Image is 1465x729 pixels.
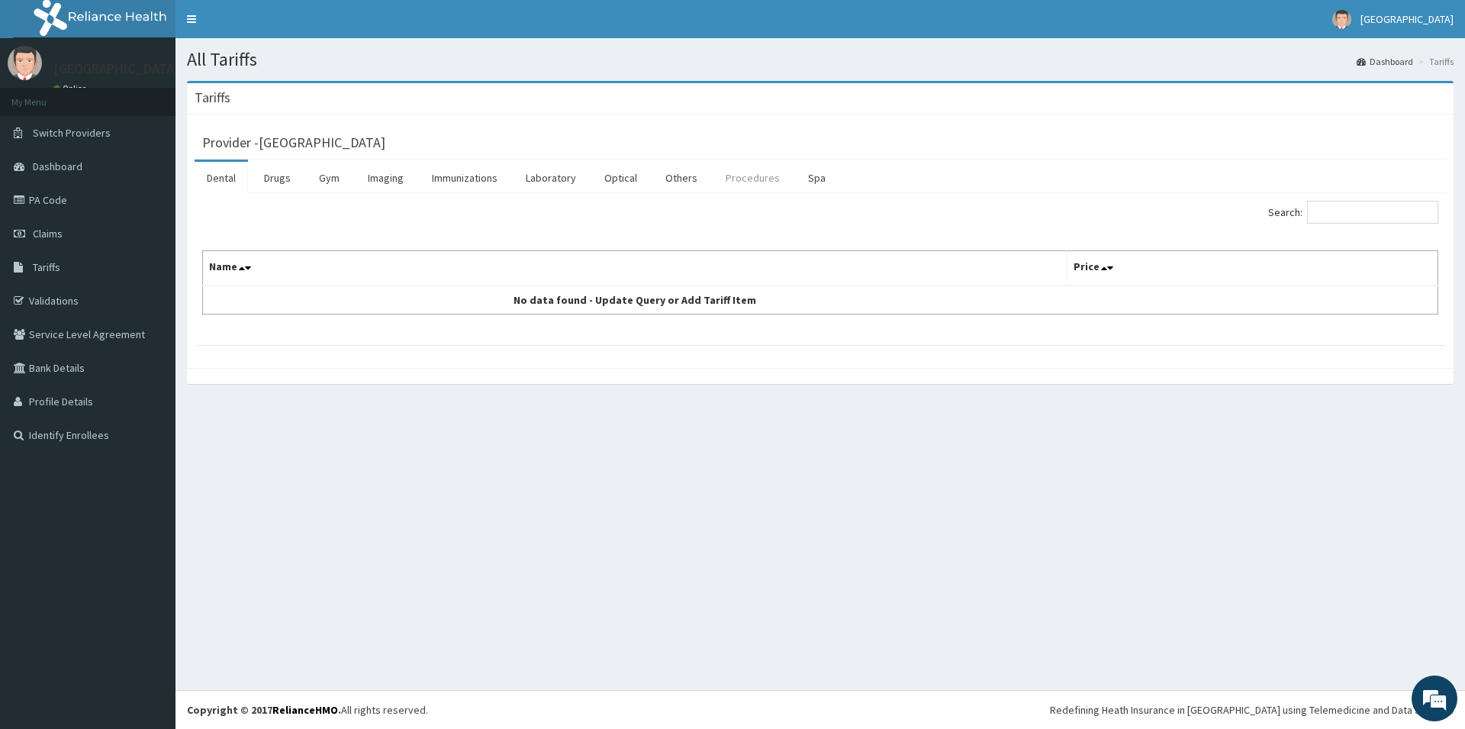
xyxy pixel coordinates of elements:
span: Tariffs [33,260,60,274]
img: User Image [8,46,42,80]
strong: Copyright © 2017 . [187,703,341,717]
a: Immunizations [420,162,510,194]
span: Dashboard [33,160,82,173]
th: Price [1067,251,1438,286]
span: We're online! [89,192,211,347]
th: Name [203,251,1067,286]
a: Optical [592,162,649,194]
textarea: Type your message and hit 'Enter' [8,417,291,470]
img: d_794563401_company_1708531726252_794563401 [28,76,62,115]
li: Tariffs [1415,55,1454,68]
label: Search: [1268,201,1438,224]
a: Gym [307,162,352,194]
a: Procedures [713,162,792,194]
span: Switch Providers [33,126,111,140]
div: Redefining Heath Insurance in [GEOGRAPHIC_DATA] using Telemedicine and Data Science! [1050,702,1454,718]
a: Drugs [252,162,303,194]
a: Laboratory [514,162,588,194]
a: Dental [195,162,248,194]
h1: All Tariffs [187,50,1454,69]
span: [GEOGRAPHIC_DATA] [1360,12,1454,26]
img: User Image [1332,10,1351,29]
a: Imaging [356,162,416,194]
div: Chat with us now [79,85,256,105]
a: Spa [796,162,838,194]
a: Dashboard [1357,55,1413,68]
p: [GEOGRAPHIC_DATA] [53,62,179,76]
a: Online [53,83,90,94]
a: Others [653,162,710,194]
span: Claims [33,227,63,240]
footer: All rights reserved. [175,690,1465,729]
h3: Provider - [GEOGRAPHIC_DATA] [202,136,385,150]
td: No data found - Update Query or Add Tariff Item [203,285,1067,315]
h3: Tariffs [195,91,230,105]
div: Minimize live chat window [250,8,287,44]
input: Search: [1307,201,1438,224]
a: RelianceHMO [272,703,338,717]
